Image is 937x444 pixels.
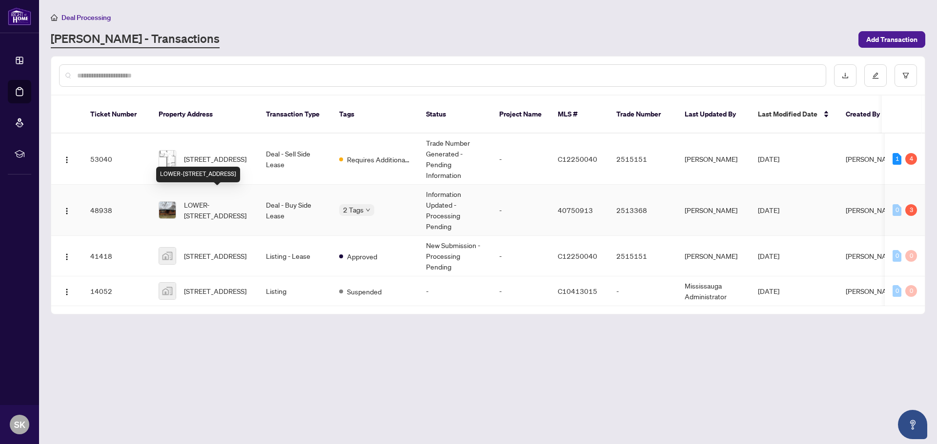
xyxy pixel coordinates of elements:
[491,134,550,185] td: -
[895,64,917,87] button: filter
[59,151,75,167] button: Logo
[347,251,377,262] span: Approved
[258,276,331,306] td: Listing
[846,206,898,214] span: [PERSON_NAME]
[418,276,491,306] td: -
[609,96,677,134] th: Trade Number
[63,207,71,215] img: Logo
[63,156,71,164] img: Logo
[677,276,750,306] td: Mississauga Administrator
[550,96,609,134] th: MLS #
[184,286,246,296] span: [STREET_ADDRESS]
[609,236,677,276] td: 2515151
[905,204,917,216] div: 3
[846,287,898,295] span: [PERSON_NAME]
[418,185,491,236] td: Information Updated - Processing Pending
[893,250,901,262] div: 0
[846,251,898,260] span: [PERSON_NAME]
[156,167,240,182] div: LOWER-[STREET_ADDRESS]
[491,96,550,134] th: Project Name
[59,248,75,264] button: Logo
[558,287,597,295] span: C10413015
[750,96,838,134] th: Last Modified Date
[677,96,750,134] th: Last Updated By
[82,276,151,306] td: 14052
[82,236,151,276] td: 41418
[609,185,677,236] td: 2513368
[677,185,750,236] td: [PERSON_NAME]
[558,251,597,260] span: C12250040
[418,96,491,134] th: Status
[63,288,71,296] img: Logo
[758,154,779,163] span: [DATE]
[491,185,550,236] td: -
[893,285,901,297] div: 0
[758,251,779,260] span: [DATE]
[858,31,925,48] button: Add Transaction
[151,96,258,134] th: Property Address
[366,208,370,212] span: down
[159,283,176,299] img: thumbnail-img
[51,31,220,48] a: [PERSON_NAME] - Transactions
[838,96,896,134] th: Created By
[866,32,917,47] span: Add Transaction
[82,134,151,185] td: 53040
[159,248,176,264] img: thumbnail-img
[905,153,917,165] div: 4
[159,202,176,218] img: thumbnail-img
[59,283,75,299] button: Logo
[347,154,410,165] span: Requires Additional Docs
[864,64,887,87] button: edit
[677,134,750,185] td: [PERSON_NAME]
[758,109,817,119] span: Last Modified Date
[558,206,593,214] span: 40750913
[331,96,418,134] th: Tags
[842,72,849,79] span: download
[834,64,856,87] button: download
[902,72,909,79] span: filter
[893,204,901,216] div: 0
[51,14,58,21] span: home
[905,285,917,297] div: 0
[159,151,176,167] img: thumbnail-img
[8,7,31,25] img: logo
[184,251,246,261] span: [STREET_ADDRESS]
[677,236,750,276] td: [PERSON_NAME]
[558,154,597,163] span: C12250040
[184,199,250,221] span: LOWER-[STREET_ADDRESS]
[14,418,25,431] span: SK
[258,96,331,134] th: Transaction Type
[82,185,151,236] td: 48938
[491,276,550,306] td: -
[343,204,364,215] span: 2 Tags
[59,202,75,218] button: Logo
[61,13,111,22] span: Deal Processing
[258,134,331,185] td: Deal - Sell Side Lease
[758,206,779,214] span: [DATE]
[491,236,550,276] td: -
[893,153,901,165] div: 1
[846,154,898,163] span: [PERSON_NAME]
[258,185,331,236] td: Deal - Buy Side Lease
[609,276,677,306] td: -
[758,287,779,295] span: [DATE]
[258,236,331,276] td: Listing - Lease
[418,236,491,276] td: New Submission - Processing Pending
[418,134,491,185] td: Trade Number Generated - Pending Information
[609,134,677,185] td: 2515151
[82,96,151,134] th: Ticket Number
[347,286,382,297] span: Suspended
[63,253,71,261] img: Logo
[905,250,917,262] div: 0
[898,410,927,439] button: Open asap
[872,72,879,79] span: edit
[184,154,246,164] span: [STREET_ADDRESS]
